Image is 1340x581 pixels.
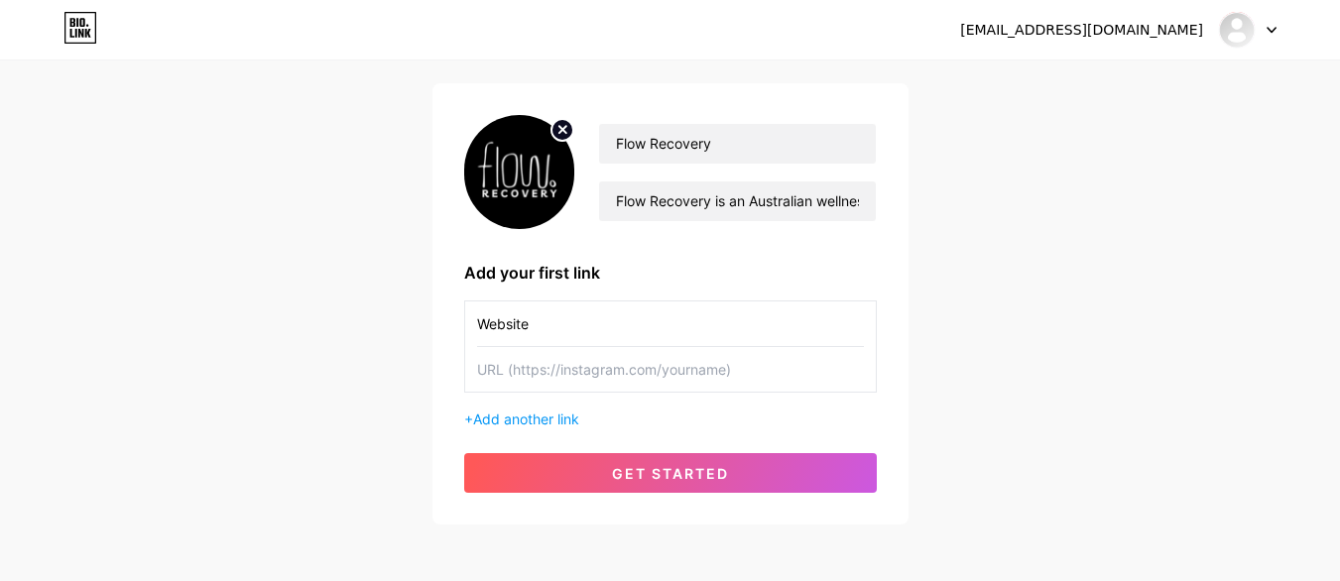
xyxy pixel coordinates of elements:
[599,124,875,164] input: Your name
[1218,11,1256,49] img: flowrecovery
[477,301,864,346] input: Link name (My Instagram)
[473,410,579,427] span: Add another link
[464,115,575,229] img: profile pic
[464,453,877,493] button: get started
[464,408,877,429] div: +
[477,347,864,392] input: URL (https://instagram.com/yourname)
[960,20,1203,41] div: [EMAIL_ADDRESS][DOMAIN_NAME]
[599,181,875,221] input: bio
[464,261,877,285] div: Add your first link
[612,465,729,482] span: get started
